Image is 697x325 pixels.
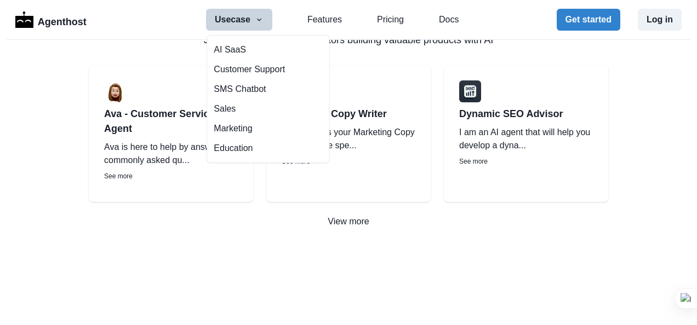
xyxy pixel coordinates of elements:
[459,126,593,152] p: I am an AI agent that will help you develop a dyna...
[207,119,329,138] button: Marketing
[377,13,404,26] a: Pricing
[38,10,87,30] p: Agenthost
[459,156,593,166] p: See more
[282,107,415,121] a: Marketing Copy Writer
[15,10,87,30] a: LogoAgenthost
[104,171,238,181] p: See more
[282,156,415,166] p: See more
[557,9,620,31] button: Get started
[207,60,329,79] button: Customer Support
[459,107,593,121] a: Dynamic SEO Advisor
[104,107,238,136] a: Ava - Customer Service Agent
[307,13,342,26] a: Features
[104,141,238,167] p: Ava is here to help by answering commonly asked qu...
[207,79,329,99] a: SMS Chatbot
[207,40,329,60] button: AI SaaS
[204,33,493,48] p: Join thousands of other creators building valuable products with AI
[104,80,126,102] img: user%2F2%2Fb7ac5808-39ff-453c-8ce1-b371fabf5c1b
[282,126,415,152] p: This agent is your Marketing Copy Writer whose spe...
[207,138,329,158] button: Education
[207,99,329,119] button: Sales
[206,9,272,31] button: Usecase
[638,9,682,31] button: Log in
[439,13,459,26] a: Docs
[15,11,33,28] img: Logo
[459,80,481,102] img: user%2F2%2F2d242b93-aaa3-4cbd-aa9c-fc041cf1f639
